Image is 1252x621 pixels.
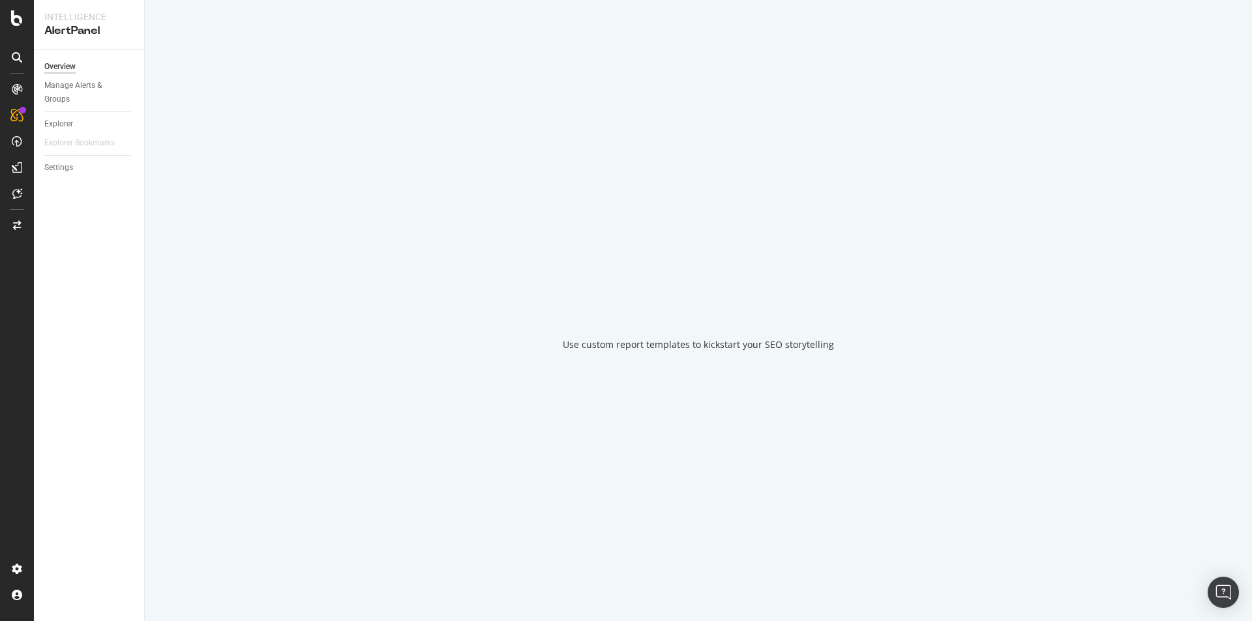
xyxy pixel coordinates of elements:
[44,161,135,175] a: Settings
[1208,577,1239,608] div: Open Intercom Messenger
[44,161,73,175] div: Settings
[563,338,834,351] div: Use custom report templates to kickstart your SEO storytelling
[44,60,135,74] a: Overview
[44,117,135,131] a: Explorer
[44,117,73,131] div: Explorer
[44,23,134,38] div: AlertPanel
[44,136,128,150] a: Explorer Bookmarks
[44,79,123,106] div: Manage Alerts & Groups
[44,10,134,23] div: Intelligence
[44,79,135,106] a: Manage Alerts & Groups
[651,270,745,317] div: animation
[44,60,76,74] div: Overview
[44,136,115,150] div: Explorer Bookmarks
